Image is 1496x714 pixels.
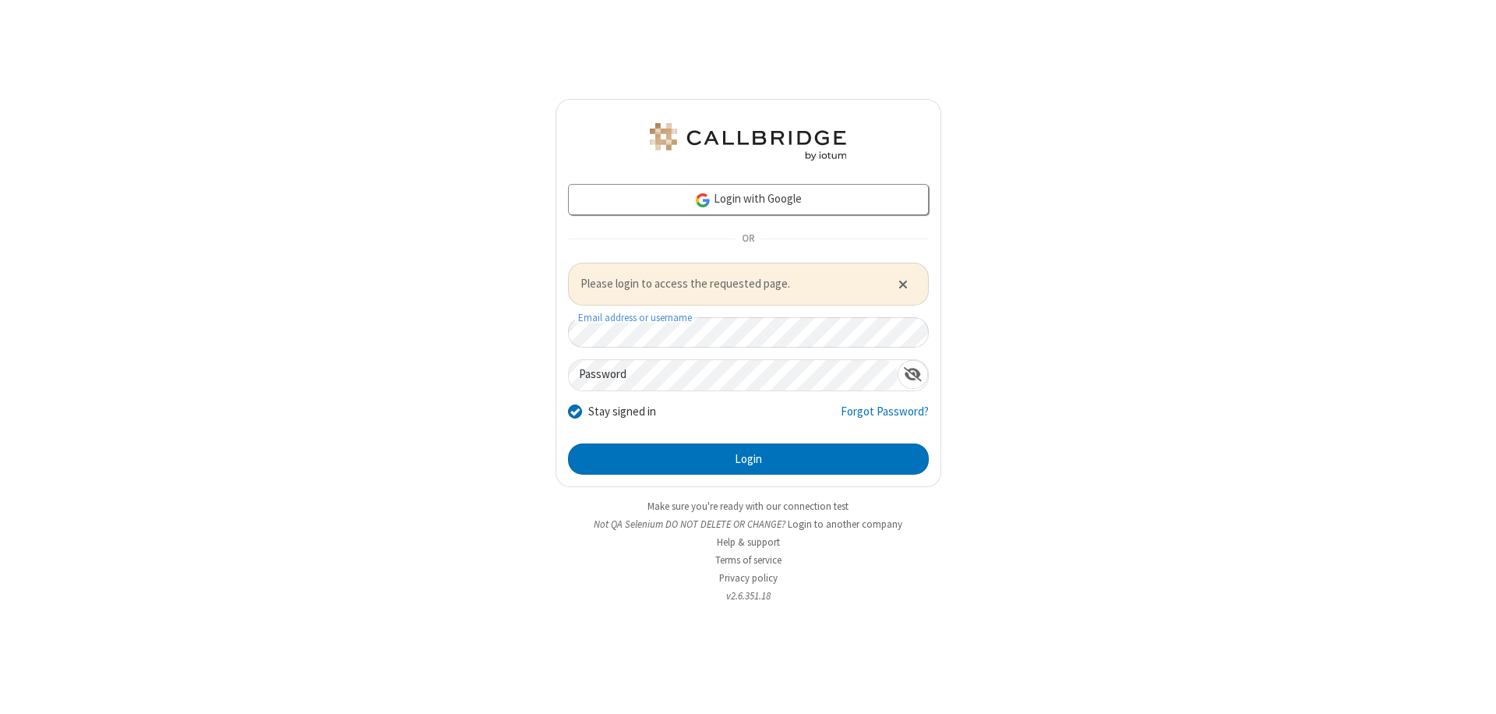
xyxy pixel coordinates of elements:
[556,589,941,603] li: v2.6.351.18
[715,553,782,567] a: Terms of service
[588,403,656,421] label: Stay signed in
[569,360,898,391] input: Password
[647,500,849,513] a: Make sure you're ready with our connection test
[717,535,780,549] a: Help & support
[694,192,711,209] img: google-icon.png
[898,360,928,389] div: Show password
[556,517,941,532] li: Not QA Selenium DO NOT DELETE OR CHANGE?
[568,444,929,475] button: Login
[736,228,760,250] span: OR
[719,571,778,585] a: Privacy policy
[841,403,929,433] a: Forgot Password?
[568,184,929,215] a: Login with Google
[890,272,916,295] button: Close alert
[788,517,902,532] button: Login to another company
[568,317,929,348] input: Email address or username
[647,123,849,161] img: QA Selenium DO NOT DELETE OR CHANGE
[580,275,879,293] span: Please login to access the requested page.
